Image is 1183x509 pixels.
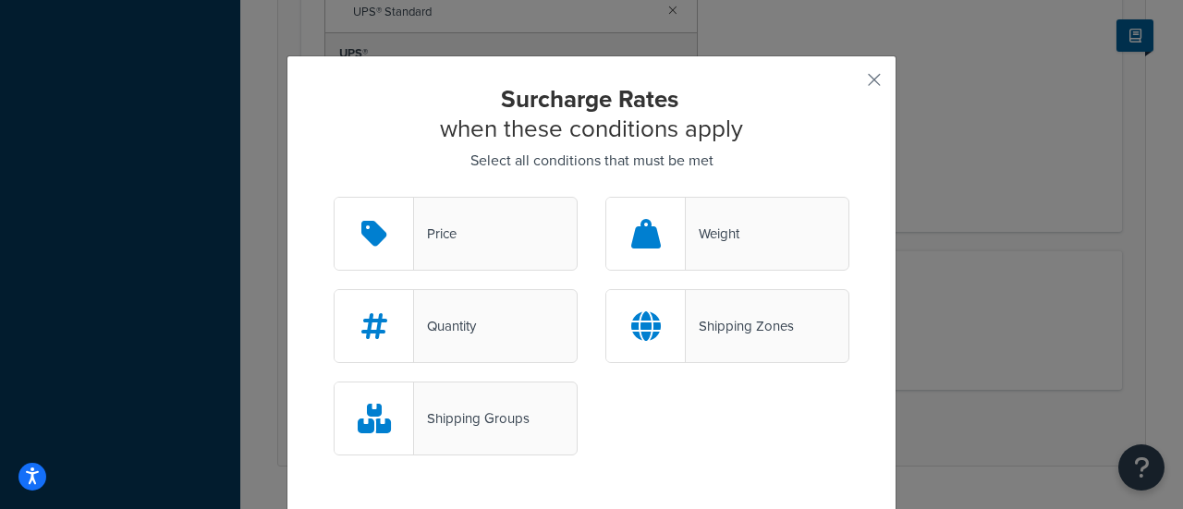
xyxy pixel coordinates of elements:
div: Weight [686,221,739,247]
div: Price [414,221,457,247]
strong: Surcharge Rates [501,81,678,116]
div: Shipping Groups [414,406,530,431]
h2: when these conditions apply [334,84,849,143]
p: Select all conditions that must be met [334,148,849,174]
div: Quantity [414,313,476,339]
div: Shipping Zones [686,313,794,339]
